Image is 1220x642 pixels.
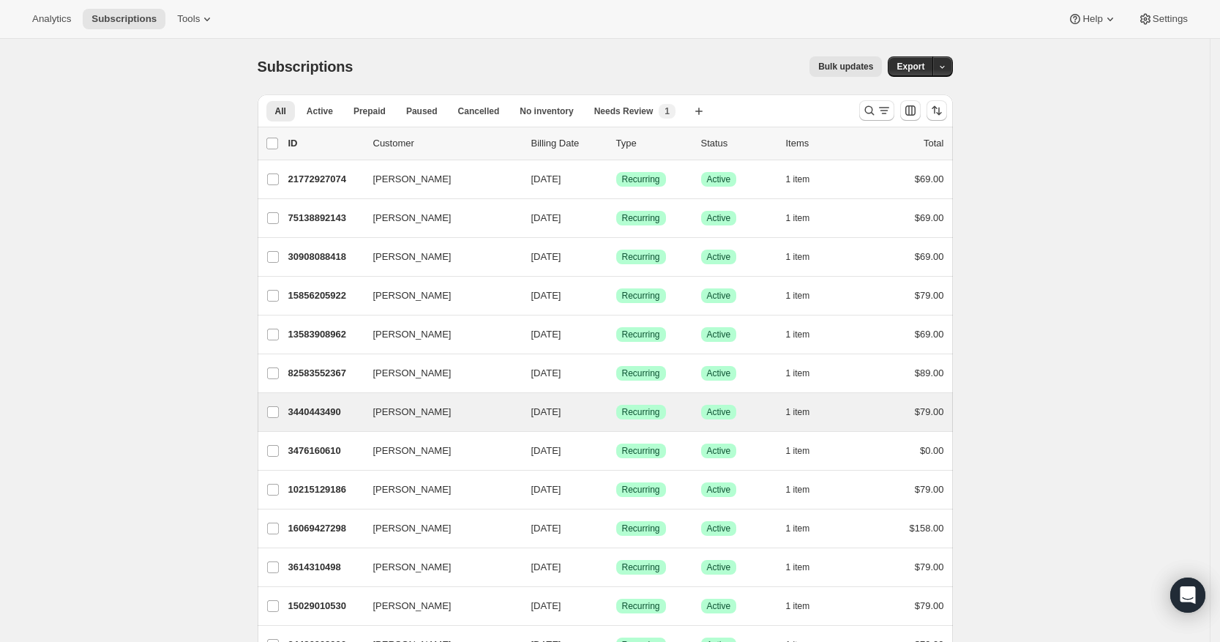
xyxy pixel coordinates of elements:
[373,405,452,419] span: [PERSON_NAME]
[531,212,561,223] span: [DATE]
[622,445,660,457] span: Recurring
[364,400,511,424] button: [PERSON_NAME]
[364,594,511,618] button: [PERSON_NAME]
[288,441,944,461] div: 3476160610[PERSON_NAME][DATE]SuccessRecurringSuccessActive1 item$0.00
[364,206,511,230] button: [PERSON_NAME]
[364,245,511,269] button: [PERSON_NAME]
[707,290,731,302] span: Active
[288,599,362,613] p: 15029010530
[920,445,944,456] span: $0.00
[364,517,511,540] button: [PERSON_NAME]
[786,406,810,418] span: 1 item
[288,518,944,539] div: 16069427298[PERSON_NAME][DATE]SuccessRecurringSuccessActive1 item$158.00
[373,172,452,187] span: [PERSON_NAME]
[288,560,362,575] p: 3614310498
[275,105,286,117] span: All
[1059,9,1126,29] button: Help
[786,363,826,384] button: 1 item
[364,439,511,463] button: [PERSON_NAME]
[897,61,924,72] span: Export
[288,596,944,616] div: 15029010530[PERSON_NAME][DATE]SuccessRecurringSuccessActive1 item$79.00
[373,521,452,536] span: [PERSON_NAME]
[288,250,362,264] p: 30908088418
[859,100,894,121] button: Search and filter results
[364,556,511,579] button: [PERSON_NAME]
[288,285,944,306] div: 15856205922[PERSON_NAME][DATE]SuccessRecurringSuccessActive1 item$79.00
[915,290,944,301] span: $79.00
[288,444,362,458] p: 3476160610
[364,323,511,346] button: [PERSON_NAME]
[458,105,500,117] span: Cancelled
[177,13,200,25] span: Tools
[373,250,452,264] span: [PERSON_NAME]
[786,251,810,263] span: 1 item
[373,599,452,613] span: [PERSON_NAME]
[622,251,660,263] span: Recurring
[915,484,944,495] span: $79.00
[288,211,362,225] p: 75138892143
[707,406,731,418] span: Active
[531,484,561,495] span: [DATE]
[707,251,731,263] span: Active
[707,445,731,457] span: Active
[915,600,944,611] span: $79.00
[258,59,353,75] span: Subscriptions
[786,247,826,267] button: 1 item
[1082,13,1102,25] span: Help
[707,212,731,224] span: Active
[888,56,933,77] button: Export
[707,561,731,573] span: Active
[786,136,859,151] div: Items
[91,13,157,25] span: Subscriptions
[364,168,511,191] button: [PERSON_NAME]
[707,367,731,379] span: Active
[622,212,660,224] span: Recurring
[786,285,826,306] button: 1 item
[288,327,362,342] p: 13583908962
[915,561,944,572] span: $79.00
[786,212,810,224] span: 1 item
[622,329,660,340] span: Recurring
[373,444,452,458] span: [PERSON_NAME]
[531,600,561,611] span: [DATE]
[531,406,561,417] span: [DATE]
[915,329,944,340] span: $69.00
[288,169,944,190] div: 21772927074[PERSON_NAME][DATE]SuccessRecurringSuccessActive1 item$69.00
[520,105,573,117] span: No inventory
[531,173,561,184] span: [DATE]
[288,521,362,536] p: 16069427298
[373,327,452,342] span: [PERSON_NAME]
[786,173,810,185] span: 1 item
[818,61,873,72] span: Bulk updates
[786,208,826,228] button: 1 item
[924,136,943,151] p: Total
[288,208,944,228] div: 75138892143[PERSON_NAME][DATE]SuccessRecurringSuccessActive1 item$69.00
[786,324,826,345] button: 1 item
[288,405,362,419] p: 3440443490
[288,557,944,578] div: 3614310498[PERSON_NAME][DATE]SuccessRecurringSuccessActive1 item$79.00
[288,402,944,422] div: 3440443490[PERSON_NAME][DATE]SuccessRecurringSuccessActive1 item$79.00
[665,105,670,117] span: 1
[288,324,944,345] div: 13583908962[PERSON_NAME][DATE]SuccessRecurringSuccessActive1 item$69.00
[288,482,362,497] p: 10215129186
[786,290,810,302] span: 1 item
[406,105,438,117] span: Paused
[786,600,810,612] span: 1 item
[915,212,944,223] span: $69.00
[531,251,561,262] span: [DATE]
[622,406,660,418] span: Recurring
[373,366,452,381] span: [PERSON_NAME]
[307,105,333,117] span: Active
[32,13,71,25] span: Analytics
[927,100,947,121] button: Sort the results
[531,290,561,301] span: [DATE]
[915,406,944,417] span: $79.00
[622,561,660,573] span: Recurring
[701,136,774,151] p: Status
[364,284,511,307] button: [PERSON_NAME]
[83,9,165,29] button: Subscriptions
[373,560,452,575] span: [PERSON_NAME]
[786,329,810,340] span: 1 item
[915,173,944,184] span: $69.00
[622,367,660,379] span: Recurring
